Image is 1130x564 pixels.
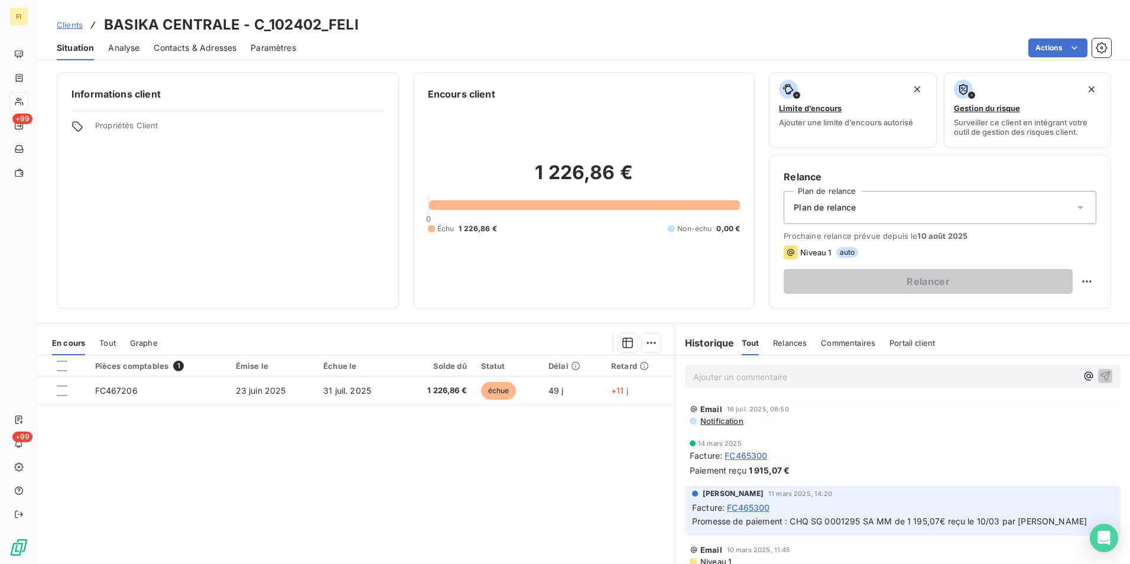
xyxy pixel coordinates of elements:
[703,488,764,499] span: [PERSON_NAME]
[698,440,742,447] span: 14 mars 2025
[57,42,94,54] span: Situation
[784,269,1073,294] button: Relancer
[1028,38,1087,57] button: Actions
[800,248,831,257] span: Niveau 1
[9,7,28,26] div: FI
[9,538,28,557] img: Logo LeanPay
[323,361,394,371] div: Échue le
[769,72,936,148] button: Limite d’encoursAjouter une limite d’encours autorisé
[154,42,236,54] span: Contacts & Adresses
[251,42,296,54] span: Paramètres
[437,223,454,234] span: Échu
[548,385,564,396] span: 49 j
[727,546,791,553] span: 10 mars 2025, 11:45
[742,338,759,348] span: Tout
[108,42,139,54] span: Analyse
[481,382,517,400] span: échue
[676,336,735,350] h6: Historique
[725,449,767,462] span: FC465300
[700,545,722,555] span: Email
[95,361,222,371] div: Pièces comptables
[944,72,1111,148] button: Gestion du risqueSurveiller ce client en intégrant votre outil de gestion des risques client.
[52,338,85,348] span: En cours
[954,118,1101,137] span: Surveiller ce client en intégrant votre outil de gestion des risques client.
[779,118,913,127] span: Ajouter une limite d’encours autorisé
[72,87,384,101] h6: Informations client
[692,501,725,514] span: Facture :
[784,231,1096,241] span: Prochaine relance prévue depuis le
[954,103,1020,113] span: Gestion du risque
[794,202,856,213] span: Plan de relance
[690,449,722,462] span: Facture :
[716,223,740,234] span: 0,00 €
[428,87,495,101] h6: Encours client
[323,385,371,396] span: 31 juil. 2025
[12,114,33,124] span: +99
[779,103,842,113] span: Limite d’encours
[9,116,28,135] a: +99
[459,223,497,234] span: 1 226,86 €
[548,361,597,371] div: Délai
[236,385,286,396] span: 23 juin 2025
[692,516,1087,526] span: Promesse de paiement : CHQ SG 0001295 SA MM de 1 195,07€ reçu le 10/03 par [PERSON_NAME]
[408,361,466,371] div: Solde dû
[677,223,712,234] span: Non-échu
[481,361,534,371] div: Statut
[1090,524,1118,552] div: Open Intercom Messenger
[428,161,741,196] h2: 1 226,86 €
[12,432,33,442] span: +99
[784,170,1096,184] h6: Relance
[408,385,466,397] span: 1 226,86 €
[104,14,359,35] h3: BASIKA CENTRALE - C_102402_FELI
[95,121,384,137] span: Propriétés Client
[426,214,431,223] span: 0
[836,247,859,258] span: auto
[821,338,875,348] span: Commentaires
[773,338,807,348] span: Relances
[99,338,116,348] span: Tout
[690,464,746,477] span: Paiement reçu
[700,404,722,414] span: Email
[917,231,967,241] span: 10 août 2025
[727,406,789,413] span: 16 juil. 2025, 08:50
[699,416,743,426] span: Notification
[57,19,83,31] a: Clients
[173,361,184,371] span: 1
[130,338,158,348] span: Graphe
[611,385,628,396] span: +11 j
[749,464,790,477] span: 1 915,07 €
[727,501,769,514] span: FC465300
[889,338,935,348] span: Portail client
[57,20,83,30] span: Clients
[95,385,138,396] span: FC467206
[611,361,668,371] div: Retard
[768,490,832,497] span: 11 mars 2025, 14:20
[236,361,309,371] div: Émise le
